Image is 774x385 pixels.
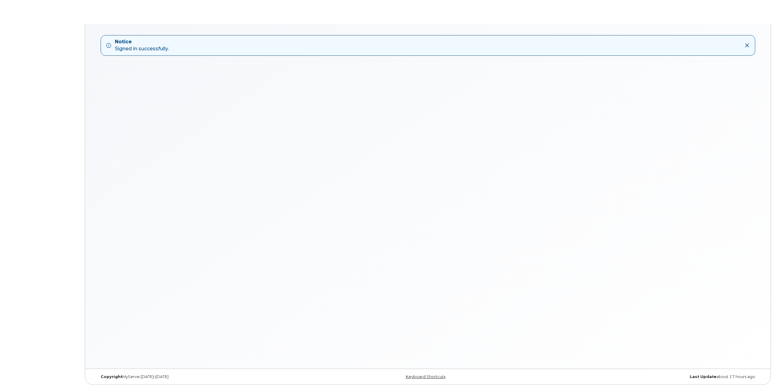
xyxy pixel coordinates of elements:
[406,374,445,379] a: Keyboard Shortcuts
[115,38,169,45] strong: Notice
[115,38,169,52] div: Signed in successfully.
[96,374,317,379] div: MyServe [DATE]–[DATE]
[690,374,716,379] strong: Last Update
[101,374,122,379] strong: Copyright
[539,374,760,379] div: about 17 hours ago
